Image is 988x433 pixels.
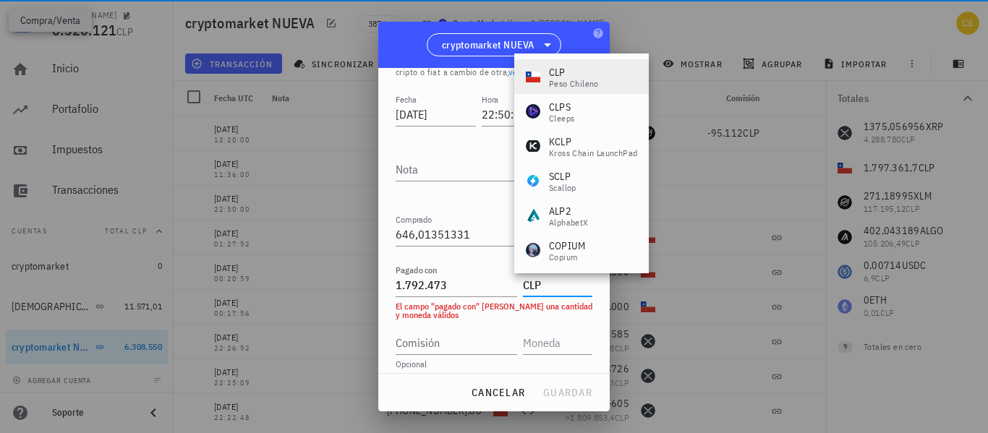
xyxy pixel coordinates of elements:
label: Fecha [396,94,417,105]
label: Comprado [396,214,432,225]
div: Scallop [549,184,576,192]
div: KCLP-icon [526,139,540,153]
label: Hora [482,94,498,105]
div: ALP2-icon [526,208,540,223]
div: COPIUM-icon [526,243,540,257]
div: Cleeps [549,114,574,123]
div: El campo "pagado con" [PERSON_NAME] una cantidad y moneda válidos [396,302,592,320]
span: intercambias una moneda, ya sea cripto o fiat a cambio de otra, . [396,52,580,77]
div: ALP2 [549,204,589,218]
div: COPIUM [549,239,586,253]
div: SCLP [549,169,576,184]
div: CLP-icon [526,69,540,84]
div: CLPS-icon [526,104,540,119]
span: cryptomarket NUEVA [442,38,535,52]
a: ver más [508,67,538,77]
div: Copium [549,253,586,262]
span: cancelar [471,386,525,399]
input: Moneda [523,331,589,354]
div: AlphabetX [549,218,589,227]
label: Pagado con [396,265,437,275]
div: Kross Chain LaunchPad [549,149,637,158]
div: CLPS [549,100,574,114]
input: Moneda [523,273,589,296]
div: peso chileno [549,80,599,88]
button: cancelar [465,380,531,406]
div: CLP [549,65,599,80]
div: KCLP [549,134,637,149]
div: Opcional [396,360,592,369]
div: SCLP-icon [526,173,540,188]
